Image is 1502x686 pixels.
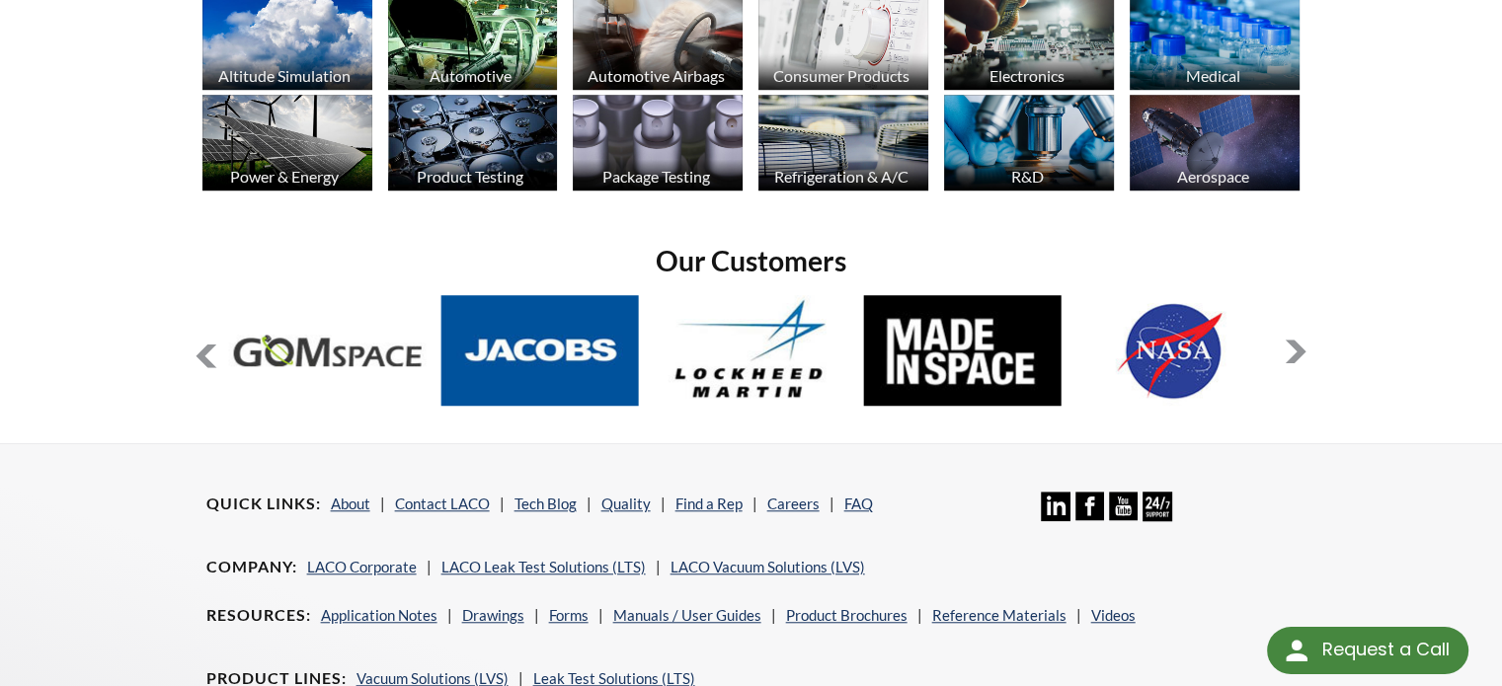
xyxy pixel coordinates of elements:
[932,606,1067,624] a: Reference Materials
[755,167,926,186] div: Refrigeration & A/C
[941,167,1112,186] div: R&D
[675,495,743,512] a: Find a Rep
[514,495,577,512] a: Tech Blog
[206,494,321,514] h4: Quick Links
[1267,627,1468,674] div: Request a Call
[755,66,926,85] div: Consumer Products
[613,606,761,624] a: Manuals / User Guides
[395,495,490,512] a: Contact LACO
[199,66,370,85] div: Altitude Simulation
[570,66,741,85] div: Automotive Airbags
[307,558,417,575] a: LACO Corporate
[388,95,558,195] a: Product Testing
[573,95,743,195] a: Package Testing
[1281,635,1312,666] img: round button
[758,95,928,191] img: industry_HVAC_670x376.jpg
[385,167,556,186] div: Product Testing
[758,95,928,195] a: Refrigeration & A/C
[570,167,741,186] div: Package Testing
[206,557,297,577] h4: Company
[1075,295,1273,406] img: NASA.jpg
[388,95,558,191] img: industry_ProductTesting_670x376.jpg
[1143,506,1171,524] a: 24/7 Support
[462,606,524,624] a: Drawings
[786,606,908,624] a: Product Brochures
[767,495,820,512] a: Careers
[206,605,311,626] h4: Resources
[1321,627,1449,672] div: Request a Call
[864,295,1062,406] img: MadeInSpace.jpg
[202,95,372,195] a: Power & Energy
[385,66,556,85] div: Automotive
[229,295,427,406] img: GOM-Space.jpg
[573,95,743,191] img: industry_Package_670x376.jpg
[1143,492,1171,520] img: 24/7 Support Icon
[944,95,1114,195] a: R&D
[671,558,865,575] a: LACO Vacuum Solutions (LVS)
[321,606,437,624] a: Application Notes
[653,295,850,406] img: Lockheed-Martin.jpg
[1130,95,1300,195] a: Aerospace
[1127,167,1298,186] div: Aerospace
[195,243,1308,279] h2: Our Customers
[1130,95,1300,191] img: Artboard_1.jpg
[941,66,1112,85] div: Electronics
[440,295,638,406] img: Jacobs.jpg
[1127,66,1298,85] div: Medical
[601,495,651,512] a: Quality
[1091,606,1136,624] a: Videos
[944,95,1114,191] img: industry_R_D_670x376.jpg
[331,495,370,512] a: About
[199,167,370,186] div: Power & Energy
[441,558,646,575] a: LACO Leak Test Solutions (LTS)
[844,495,873,512] a: FAQ
[202,95,372,191] img: industry_Power-2_670x376.jpg
[549,606,589,624] a: Forms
